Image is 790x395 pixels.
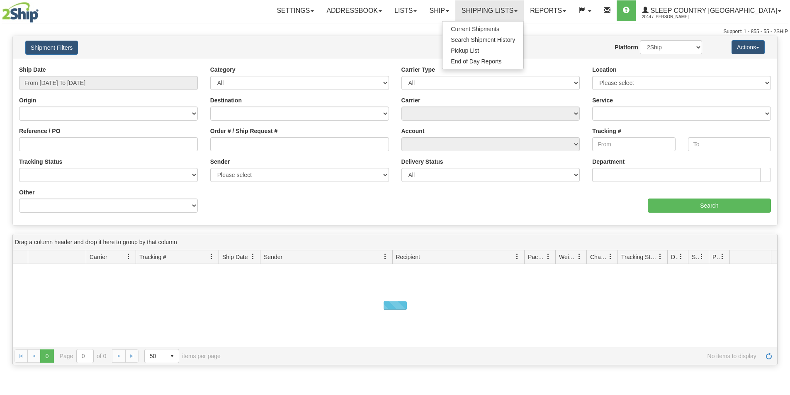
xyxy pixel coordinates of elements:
label: Other [19,188,34,196]
label: Delivery Status [401,158,443,166]
label: Tracking # [592,127,621,135]
span: Page of 0 [60,349,107,363]
span: Tracking # [139,253,166,261]
span: End of Day Reports [451,58,501,65]
a: Shipment Issues filter column settings [695,250,709,264]
span: select [165,349,179,363]
a: Sender filter column settings [378,250,392,264]
span: items per page [144,349,221,363]
a: Refresh [762,349,775,363]
label: Order # / Ship Request # [210,127,278,135]
button: Actions [732,40,765,54]
label: Carrier Type [401,65,435,74]
label: Tracking Status [19,158,62,166]
a: Current Shipments [442,24,523,34]
span: Page sizes drop down [144,349,179,363]
span: Pickup Status [712,253,720,261]
a: Delivery Status filter column settings [674,250,688,264]
div: Support: 1 - 855 - 55 - 2SHIP [2,28,788,35]
a: Carrier filter column settings [122,250,136,264]
a: Settings [270,0,320,21]
div: grid grouping header [13,234,777,250]
a: Tracking # filter column settings [204,250,219,264]
label: Category [210,65,236,74]
span: Charge [590,253,608,261]
span: Tracking Status [621,253,657,261]
a: Tracking Status filter column settings [653,250,667,264]
a: Pickup Status filter column settings [715,250,729,264]
span: Search Shipment History [451,36,515,43]
span: 2044 / [PERSON_NAME] [642,13,704,21]
label: Sender [210,158,230,166]
a: Sleep Country [GEOGRAPHIC_DATA] 2044 / [PERSON_NAME] [636,0,788,21]
a: Weight filter column settings [572,250,586,264]
label: Destination [210,96,242,104]
a: Addressbook [320,0,388,21]
span: Shipment Issues [692,253,699,261]
a: Pickup List [442,45,523,56]
a: Lists [388,0,423,21]
iframe: chat widget [771,155,789,240]
span: Current Shipments [451,26,499,32]
label: Origin [19,96,36,104]
span: No items to display [232,353,756,359]
label: Account [401,127,425,135]
label: Reference / PO [19,127,61,135]
a: Packages filter column settings [541,250,555,264]
a: Shipping lists [455,0,524,21]
a: Ship Date filter column settings [246,250,260,264]
a: End of Day Reports [442,56,523,67]
a: Reports [524,0,572,21]
a: Search Shipment History [442,34,523,45]
span: Recipient [396,253,420,261]
span: Pickup List [451,47,479,54]
input: From [592,137,675,151]
img: logo2044.jpg [2,2,39,23]
span: 50 [150,352,160,360]
a: Charge filter column settings [603,250,617,264]
span: Delivery Status [671,253,678,261]
label: Platform [615,43,638,51]
input: Search [648,199,771,213]
label: Location [592,65,616,74]
button: Shipment Filters [25,41,78,55]
span: Ship Date [222,253,248,261]
a: Recipient filter column settings [510,250,524,264]
span: Sender [264,253,282,261]
a: Ship [423,0,455,21]
span: Carrier [90,253,107,261]
label: Carrier [401,96,421,104]
label: Service [592,96,613,104]
span: Packages [528,253,545,261]
label: Department [592,158,625,166]
span: Weight [559,253,576,261]
span: Sleep Country [GEOGRAPHIC_DATA] [649,7,777,14]
input: To [688,137,771,151]
label: Ship Date [19,65,46,74]
span: Page 0 [40,349,53,363]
